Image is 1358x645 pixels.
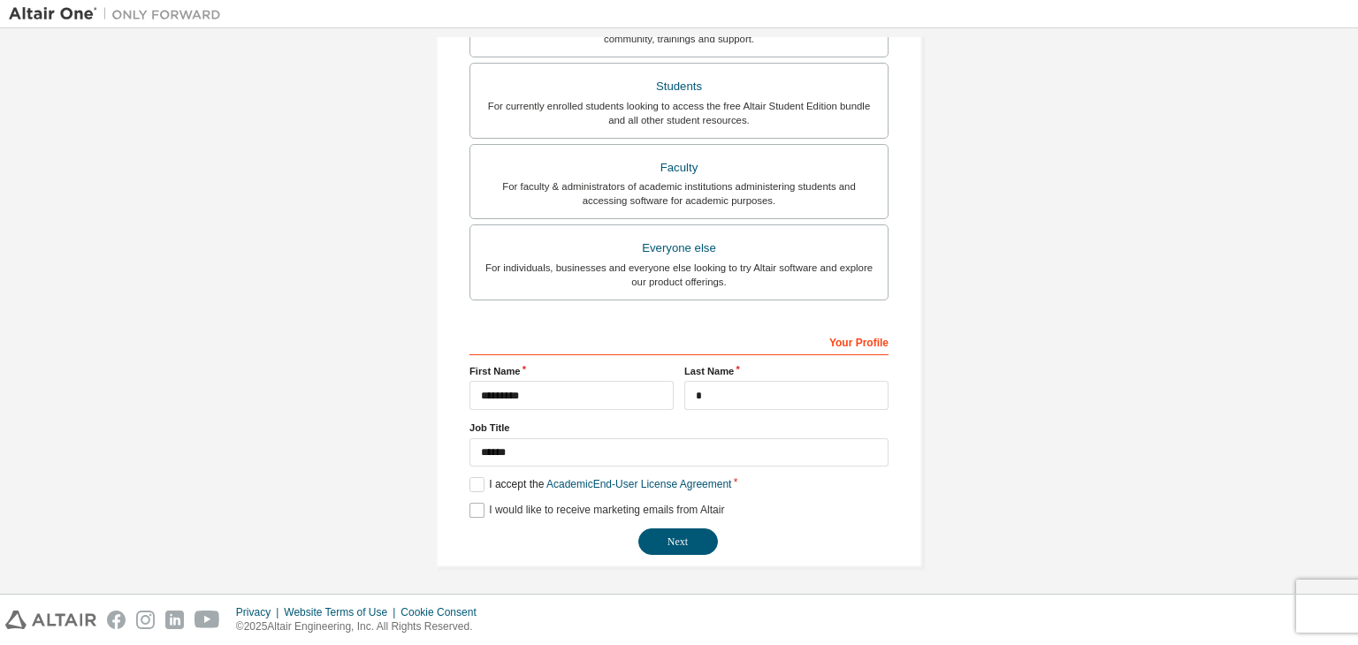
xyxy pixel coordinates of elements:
p: © 2025 Altair Engineering, Inc. All Rights Reserved. [236,619,487,634]
label: I would like to receive marketing emails from Altair [469,503,724,518]
div: Faculty [481,156,877,180]
div: For currently enrolled students looking to access the free Altair Student Edition bundle and all ... [481,99,877,127]
label: First Name [469,364,674,378]
label: Last Name [684,364,889,378]
div: Your Profile [469,327,889,355]
label: I accept the [469,477,731,492]
img: linkedin.svg [165,611,184,629]
div: For faculty & administrators of academic institutions administering students and accessing softwa... [481,179,877,208]
div: Website Terms of Use [284,605,401,619]
img: facebook.svg [107,611,126,629]
div: Privacy [236,605,284,619]
img: altair_logo.svg [5,611,96,629]
img: instagram.svg [136,611,155,629]
button: Next [638,528,718,555]
div: Everyone else [481,236,877,261]
div: Students [481,74,877,99]
img: youtube.svg [195,611,220,629]
div: Cookie Consent [401,605,486,619]
a: Academic End-User License Agreement [546,478,731,490]
img: Altair One [9,5,230,23]
div: For individuals, businesses and everyone else looking to try Altair software and explore our prod... [481,261,877,289]
label: Job Title [469,421,889,435]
